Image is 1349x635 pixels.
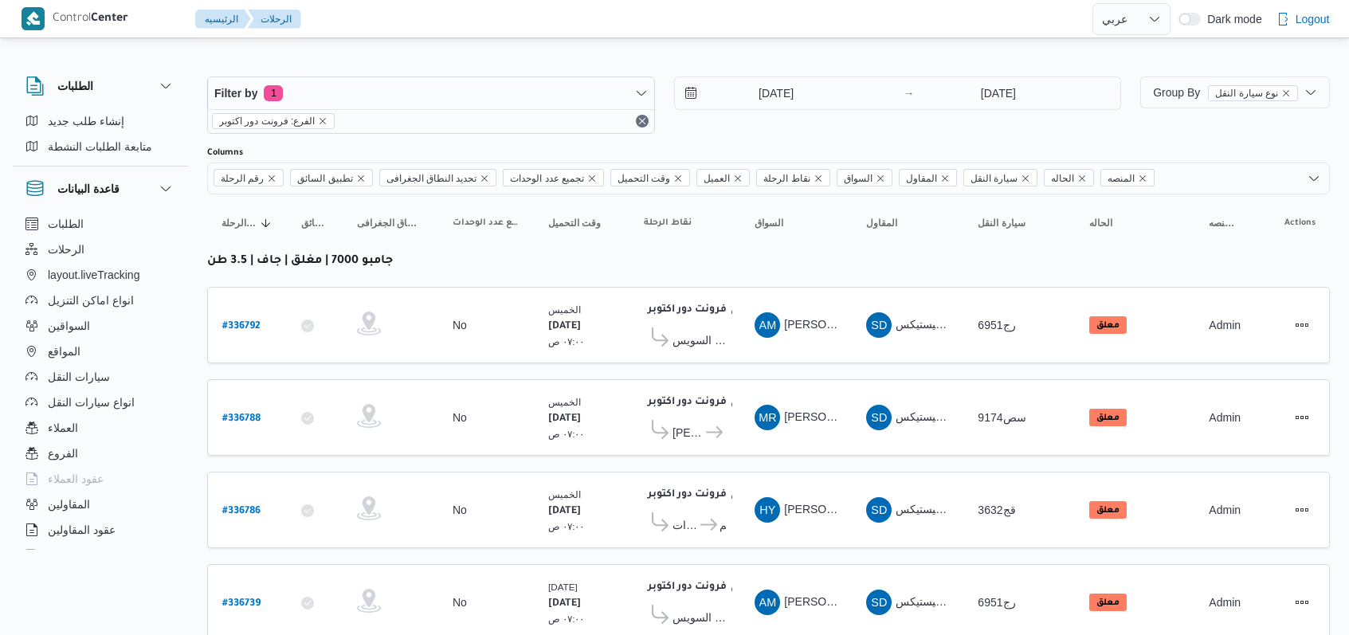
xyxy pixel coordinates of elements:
[386,170,477,187] span: تحديد النطاق الجغرافى
[222,407,261,429] a: #336788
[978,217,1025,229] span: سيارة النقل
[763,170,810,187] span: نقاط الرحلة
[19,492,182,517] button: المقاولين
[222,598,261,610] b: # 336739
[725,423,726,442] span: كارفور زيزينيا
[1209,319,1241,331] span: Admin
[971,170,1018,187] span: سيارة النقل
[548,506,581,517] b: [DATE]
[260,217,273,229] svg: Sorted in descending order
[19,364,182,390] button: سيارات النقل
[1051,170,1074,187] span: الحاله
[1096,598,1120,608] b: معلق
[295,210,335,236] button: تطبيق السائق
[1096,506,1120,515] b: معلق
[1201,13,1261,25] span: Dark mode
[19,415,182,441] button: العملاء
[866,217,897,229] span: المقاول
[48,393,135,412] span: انواع سيارات النقل
[1202,210,1242,236] button: المنصه
[48,137,152,156] span: متابعة الطلبات النشطة
[214,169,284,186] span: رقم الرحلة
[48,316,90,335] span: السواقين
[25,179,175,198] button: قاعدة البيانات
[731,303,761,313] small: ١٠:٤٨ م
[208,77,654,109] button: Filter by1 active filters
[1209,411,1241,424] span: Admin
[48,265,139,284] span: layout.liveTracking
[503,169,604,186] span: تجميع عدد الوحدات
[19,108,182,134] button: إنشاء طلب جديد
[19,390,182,415] button: انواع سيارات النقل
[19,517,182,543] button: عقود المقاولين
[896,595,1162,608] span: شركة ديتاك لادارة المشروعات و الخدمات بى لوجيستيكس
[48,342,80,361] span: المواقع
[453,503,467,517] div: No
[704,170,730,187] span: العميل
[899,169,957,186] span: المقاول
[755,217,783,229] span: السواق
[453,410,467,425] div: No
[871,590,887,615] span: SD
[212,113,335,129] span: الفرع: فرونت دور اكتوبر
[1209,596,1241,609] span: Admin
[13,108,188,166] div: الطلبات
[1089,409,1127,426] span: معلق
[675,77,856,109] input: Press the down key to open a popover containing a calendar.
[48,546,114,565] span: اجهزة التليفون
[19,237,182,262] button: الرحلات
[784,503,876,515] span: [PERSON_NAME]
[301,217,328,229] span: تطبيق السائق
[756,169,829,186] span: نقاط الرحلة
[48,112,124,131] span: إنشاء طلب جديد
[1308,172,1320,185] button: Open list of options
[648,582,727,593] b: فرونت دور اكتوبر
[648,304,727,316] b: فرونت دور اكتوبر
[1089,217,1112,229] span: الحاله
[633,112,652,131] button: Remove
[13,211,188,556] div: قاعدة البيانات
[673,174,683,183] button: Remove وقت التحميل from selection in this group
[963,169,1037,186] span: سيارة النقل
[548,521,585,531] small: ٠٧:٠٠ ص
[548,613,585,624] small: ٠٧:٠٠ ص
[19,288,182,313] button: انواع اماكن التنزيل
[610,169,690,186] span: وقت التحميل
[453,217,520,229] span: تجميع عدد الوحدات
[207,147,243,159] label: Columns
[1140,76,1330,108] button: Group Byنوع سيارة النقلremove selected entity
[264,85,283,101] span: 1 active filters
[755,497,780,523] div: Hassan Yousf Husanein Salih
[648,397,727,408] b: فرونت دور اكتوبر
[784,410,971,423] span: [PERSON_NAME] [PERSON_NAME]
[1289,497,1315,523] button: Actions
[1296,10,1330,29] span: Logout
[1153,86,1298,99] span: Group By نوع سيارة النقل
[673,608,726,627] span: كارفور السويس
[755,405,780,430] div: Muhammad Radha Munasoar Ibrahem
[1208,85,1298,101] span: نوع سيارة النقل
[876,174,885,183] button: Remove السواق from selection in this group
[19,466,182,492] button: عقود العملاء
[871,312,887,338] span: SD
[267,174,276,183] button: Remove رقم الرحلة from selection in this group
[871,497,887,523] span: SD
[1089,594,1127,611] span: معلق
[57,179,120,198] h3: قاعدة البيانات
[1289,312,1315,338] button: Actions
[290,169,372,186] span: تطبيق السائق
[1100,169,1155,186] span: المنصه
[731,580,761,590] small: ١٠:٤٨ م
[19,543,182,568] button: اجهزة التليفون
[759,590,777,615] span: AM
[16,571,67,619] iframe: chat widget
[673,515,698,535] span: كارفور الاسمرات
[844,170,873,187] span: السواق
[25,76,175,96] button: الطلبات
[207,255,393,268] b: جامبو 7000 | مغلق | جاف | 3.5 طن
[755,590,780,615] div: Asam Mahmood Alsaid Hussain
[871,405,887,430] span: SD
[1281,88,1291,98] button: remove selected entity
[978,411,1025,424] span: سص9174
[351,210,430,236] button: تحديد النطاق الجغرافى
